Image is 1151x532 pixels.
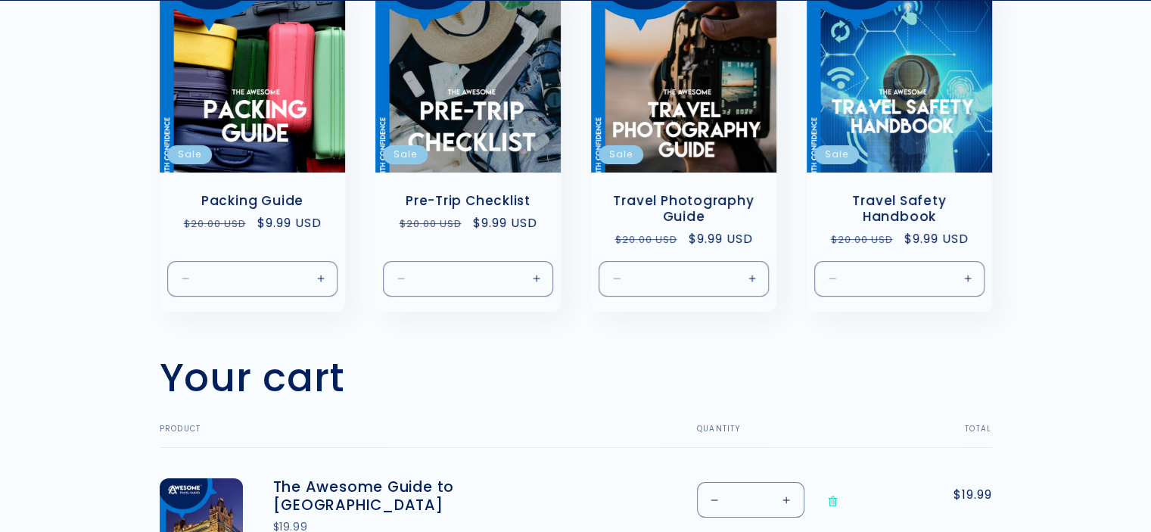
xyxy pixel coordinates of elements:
h1: Your cart [160,353,345,402]
input: Quantity for Default Title [875,260,924,296]
th: Quantity [659,425,903,448]
span: $19.99 [932,486,991,504]
input: Quantity for The Awesome Guide to England [732,482,770,518]
th: Total [902,425,991,448]
a: Packing Guide [175,193,330,209]
a: Travel Photography Guide [606,193,761,225]
a: The Awesome Guide to [GEOGRAPHIC_DATA] [273,478,500,515]
input: Quantity for Default Title [659,260,708,296]
input: Quantity for Default Title [228,260,277,296]
a: Travel Safety Handbook [822,193,977,225]
a: Remove The Awesome Guide to England [820,482,846,521]
th: Product [160,425,659,448]
input: Quantity for Default Title [443,260,493,296]
a: Pre-Trip Checklist [390,193,546,209]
